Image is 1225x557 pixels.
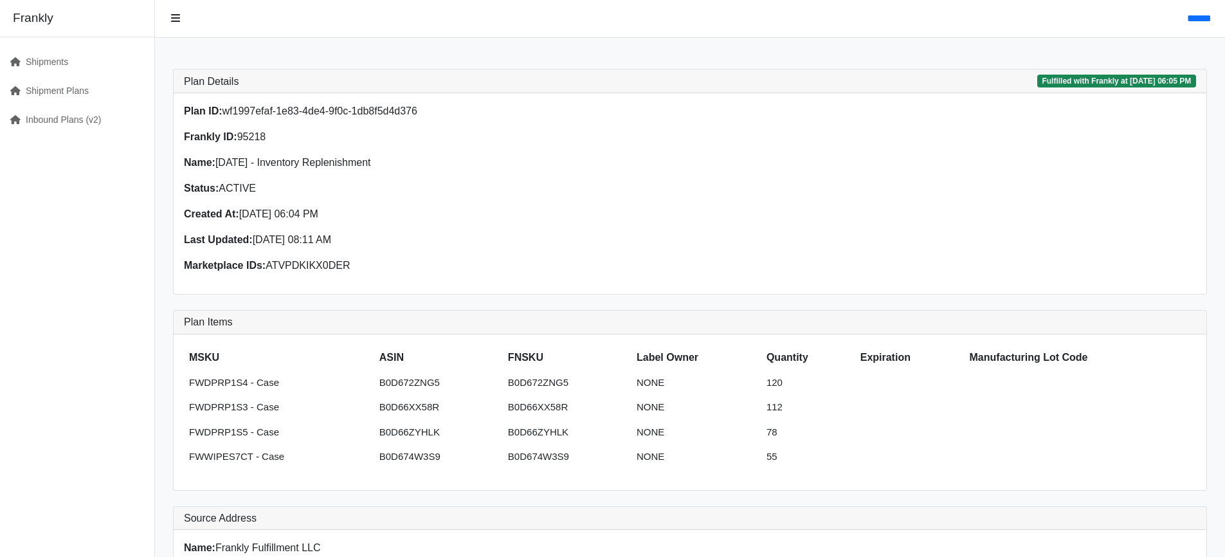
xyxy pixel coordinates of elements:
[184,157,215,168] strong: Name:
[761,444,855,470] td: 55
[374,444,503,470] td: B0D674W3S9
[184,444,374,470] td: FWWIPES7CT - Case
[184,232,682,248] p: [DATE] 08:11 AM
[761,395,855,420] td: 112
[184,75,239,87] h3: Plan Details
[184,206,682,222] p: [DATE] 06:04 PM
[761,420,855,445] td: 78
[631,370,761,396] td: NONE
[631,395,761,420] td: NONE
[184,512,1196,524] h3: Source Address
[761,370,855,396] td: 120
[184,542,215,553] strong: Name:
[184,234,253,245] strong: Last Updated:
[184,131,237,142] strong: Frankly ID:
[184,129,682,145] p: 95218
[184,316,1196,328] h3: Plan Items
[184,540,682,556] p: Frankly Fulfillment LLC
[503,420,631,445] td: B0D66ZYHLK
[184,345,374,370] th: MSKU
[631,420,761,445] td: NONE
[503,370,631,396] td: B0D672ZNG5
[374,420,503,445] td: B0D66ZYHLK
[184,208,239,219] strong: Created At:
[1037,75,1196,87] span: Fulfilled with Frankly at [DATE] 06:05 PM
[503,345,631,370] th: FNSKU
[374,370,503,396] td: B0D672ZNG5
[184,260,266,271] strong: Marketplace IDs:
[184,183,219,194] strong: Status:
[184,105,222,116] strong: Plan ID:
[761,345,855,370] th: Quantity
[631,444,761,470] td: NONE
[184,370,374,396] td: FWDPRP1S4 - Case
[184,395,374,420] td: FWDPRP1S3 - Case
[965,345,1196,370] th: Manufacturing Lot Code
[184,104,682,119] p: wf1997efaf-1e83-4de4-9f0c-1db8f5d4d376
[184,155,682,170] p: [DATE] - Inventory Replenishment
[184,258,682,273] p: ATVPDKIKX0DER
[503,444,631,470] td: B0D674W3S9
[631,345,761,370] th: Label Owner
[855,345,965,370] th: Expiration
[374,345,503,370] th: ASIN
[184,420,374,445] td: FWDPRP1S5 - Case
[503,395,631,420] td: B0D66XX58R
[374,395,503,420] td: B0D66XX58R
[184,181,682,196] p: ACTIVE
